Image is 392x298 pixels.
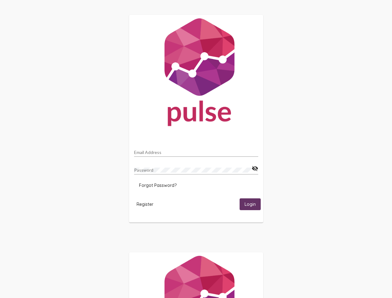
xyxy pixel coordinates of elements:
button: Forgot Password? [134,180,182,191]
span: Login [245,202,256,207]
span: Register [137,201,153,207]
button: Register [132,198,158,210]
mat-icon: visibility_off [252,165,258,172]
span: Forgot Password? [139,183,177,188]
button: Login [240,198,261,210]
img: Pulse For Good Logo [129,15,263,132]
